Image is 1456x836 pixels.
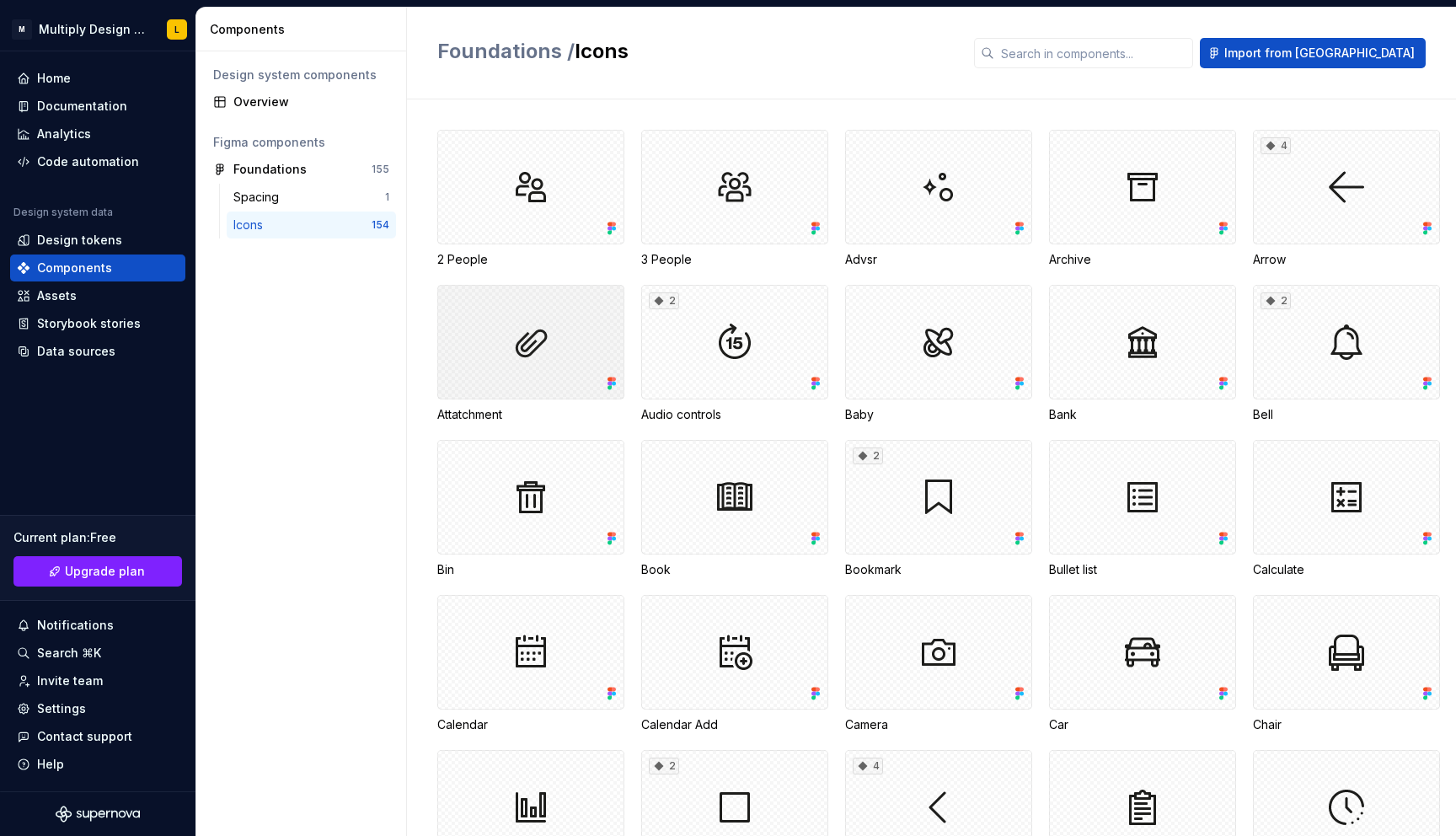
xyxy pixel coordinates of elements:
div: Invite team [37,673,103,689]
div: Advsr [845,251,1032,268]
div: Calculate [1253,561,1440,578]
div: L [174,23,179,36]
div: Overview [233,94,389,110]
div: M [12,19,32,40]
div: Archive [1049,130,1236,268]
div: 1 [385,190,389,204]
div: Design system data [13,206,113,219]
div: 2 [1261,292,1291,309]
div: Chair [1253,716,1440,733]
div: 2 [853,447,883,464]
div: Chair [1253,595,1440,733]
div: Book [641,440,828,578]
div: 155 [372,163,389,176]
div: Calculate [1253,440,1440,578]
div: Figma components [213,134,389,151]
a: Data sources [10,338,185,365]
div: 4 [853,758,883,774]
a: Overview [206,88,396,115]
div: Camera [845,716,1032,733]
a: Assets [10,282,185,309]
div: Attatchment [437,285,624,423]
a: Design tokens [10,227,185,254]
div: Bank [1049,285,1236,423]
svg: Supernova Logo [56,806,140,823]
div: Code automation [37,153,139,170]
div: Bullet list [1049,440,1236,578]
div: 2Bell [1253,285,1440,423]
button: Contact support [10,723,185,750]
a: Storybook stories [10,310,185,337]
div: Bullet list [1049,561,1236,578]
div: Archive [1049,251,1236,268]
a: Upgrade plan [13,556,182,587]
div: Camera [845,595,1032,733]
a: Foundations155 [206,156,396,183]
div: Storybook stories [37,315,141,332]
div: Design system components [213,67,389,83]
button: MMultiply Design SystemL [3,11,192,47]
a: Icons154 [227,212,396,238]
div: Multiply Design System [39,21,147,38]
div: Baby [845,285,1032,423]
span: Foundations / [437,39,575,63]
div: Design tokens [37,232,122,249]
a: Settings [10,695,185,722]
div: 2Audio controls [641,285,828,423]
a: Components [10,255,185,281]
div: Icons [233,217,270,233]
div: Help [37,756,64,773]
button: Notifications [10,612,185,639]
div: 2 [649,292,679,309]
div: Car [1049,716,1236,733]
button: Help [10,751,185,778]
div: Spacing [233,189,286,206]
div: 2 [649,758,679,774]
div: Book [641,561,828,578]
div: Documentation [37,98,127,115]
div: Calendar Add [641,716,828,733]
div: Data sources [37,343,115,360]
button: Import from [GEOGRAPHIC_DATA] [1200,38,1426,68]
div: Current plan : Free [13,529,182,546]
div: 2 People [437,251,624,268]
div: Advsr [845,130,1032,268]
div: 2Bookmark [845,440,1032,578]
div: Analytics [37,126,91,142]
div: Attatchment [437,406,624,423]
div: Bin [437,440,624,578]
div: Notifications [37,617,114,634]
a: Spacing1 [227,184,396,211]
span: Upgrade plan [65,563,145,580]
div: Bookmark [845,561,1032,578]
a: Analytics [10,121,185,147]
div: Components [37,260,112,276]
div: Settings [37,700,86,717]
button: Search ⌘K [10,640,185,667]
span: Import from [GEOGRAPHIC_DATA] [1224,45,1415,62]
div: Calendar [437,595,624,733]
div: Home [37,70,71,87]
div: 2 People [437,130,624,268]
div: Bin [437,561,624,578]
div: 3 People [641,251,828,268]
div: Arrow [1253,251,1440,268]
h2: Icons [437,38,954,65]
div: Bank [1049,406,1236,423]
div: 154 [372,218,389,232]
a: Documentation [10,93,185,120]
div: 4Arrow [1253,130,1440,268]
div: Assets [37,287,77,304]
a: Code automation [10,148,185,175]
div: Car [1049,595,1236,733]
div: 4 [1261,137,1291,154]
div: Foundations [233,161,307,178]
div: Bell [1253,406,1440,423]
a: Invite team [10,667,185,694]
div: 3 People [641,130,828,268]
div: Search ⌘K [37,645,101,662]
input: Search in components... [994,38,1193,68]
div: Audio controls [641,406,828,423]
div: Calendar [437,716,624,733]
